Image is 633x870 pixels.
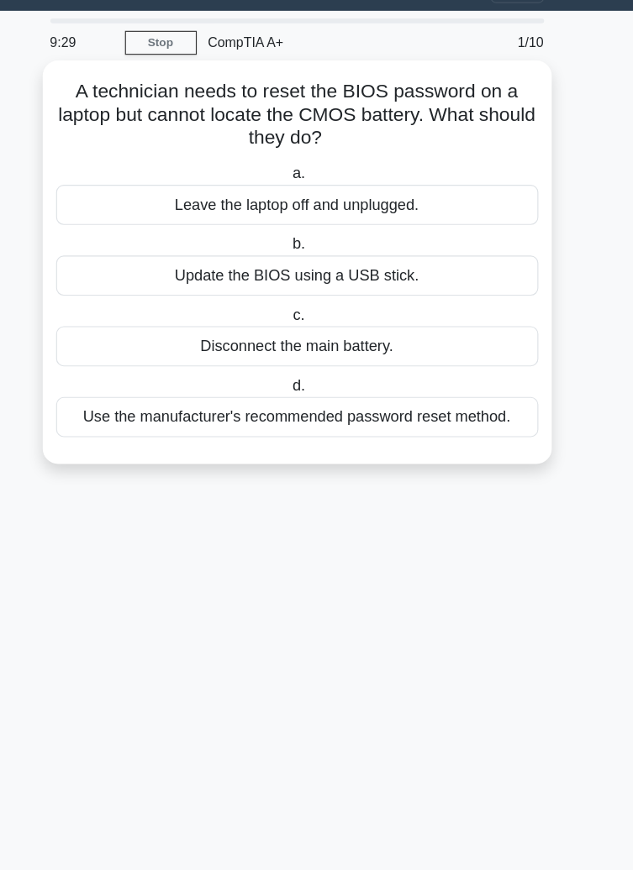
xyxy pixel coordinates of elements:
[105,386,529,422] div: Use the manufacturer's recommended password reset method.
[313,369,324,383] span: d.
[468,58,544,92] div: 1/10
[229,58,468,92] div: CompTIA A+
[166,65,229,86] a: Stop
[105,324,529,359] div: Disconnect the main battery.
[487,7,534,40] button: Toggle navigation
[313,182,324,197] span: a.
[314,307,324,321] span: c.
[103,107,530,170] h5: A technician needs to reset the BIOS password on a laptop but cannot locate the CMOS battery. Wha...
[105,262,529,297] div: Update the BIOS using a USB stick.
[313,244,324,259] span: b.
[90,58,166,92] div: 9:29
[105,200,529,235] div: Leave the laptop off and unplugged.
